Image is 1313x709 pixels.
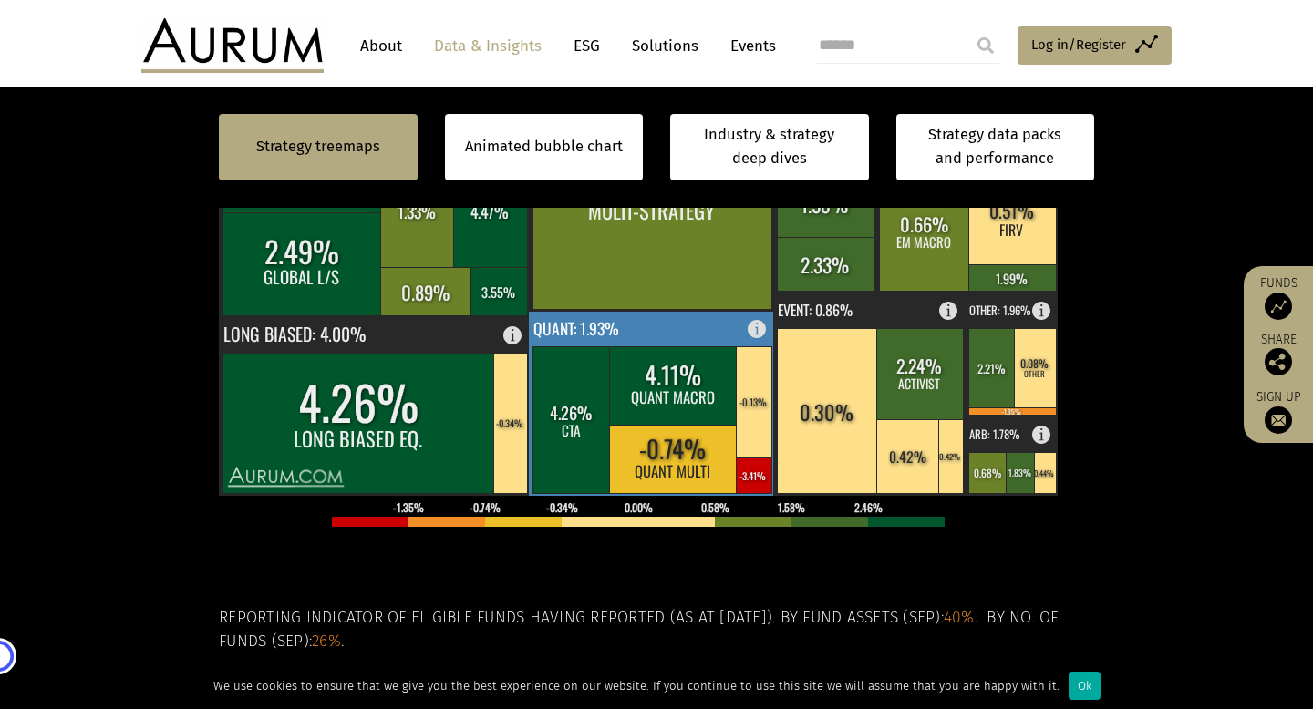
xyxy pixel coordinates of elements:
a: Funds [1253,275,1304,320]
img: Access Funds [1265,293,1292,320]
a: Strategy treemaps [256,135,380,159]
span: 26% [312,632,341,651]
a: Log in/Register [1018,26,1172,65]
span: 40% [944,608,975,627]
img: Aurum [141,18,324,73]
a: ESG [564,29,609,63]
div: Ok [1069,672,1101,700]
a: Events [721,29,776,63]
a: Sign up [1253,389,1304,434]
a: Solutions [623,29,708,63]
a: Animated bubble chart [465,135,623,159]
h5: Reporting indicator of eligible funds having reported (as at [DATE]). By fund assets (Sep): . By ... [219,606,1094,654]
a: Industry & strategy deep dives [670,114,869,180]
a: Strategy data packs and performance [896,114,1095,180]
input: Submit [967,27,1004,64]
a: About [351,29,411,63]
div: Share [1253,334,1304,375]
span: Log in/Register [1031,34,1126,56]
a: Data & Insights [425,29,551,63]
img: Sign up to our newsletter [1265,406,1292,434]
img: Share this post [1265,348,1292,375]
